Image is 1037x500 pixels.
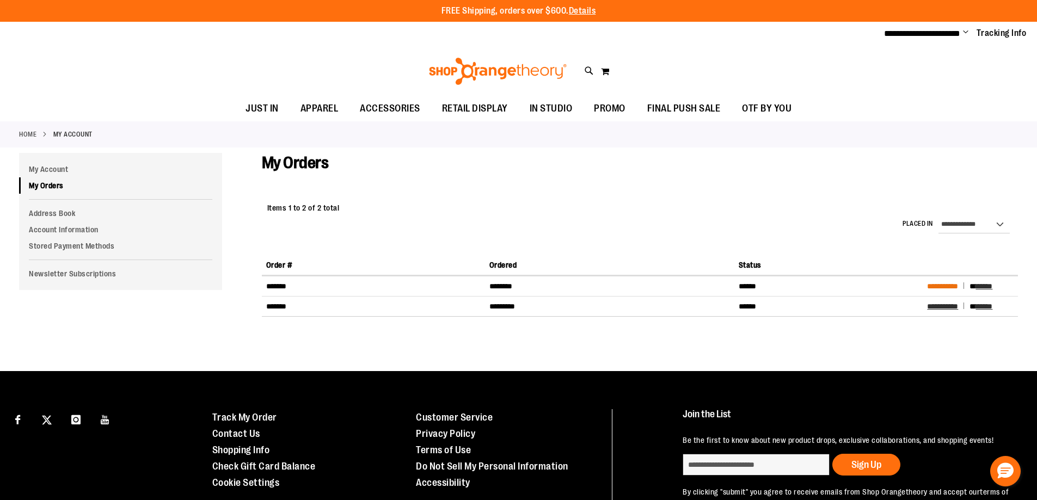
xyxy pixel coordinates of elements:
[583,96,636,121] a: PROMO
[235,96,290,121] a: JUST IN
[19,238,222,254] a: Stored Payment Methods
[431,96,519,121] a: RETAIL DISPLAY
[416,445,471,455] a: Terms of Use
[349,96,431,121] a: ACCESSORIES
[647,96,721,121] span: FINAL PUSH SALE
[636,96,732,121] a: FINAL PUSH SALE
[42,415,52,425] img: Twitter
[485,255,734,275] th: Ordered
[851,459,881,470] span: Sign Up
[832,454,900,476] button: Sign Up
[427,58,568,85] img: Shop Orangetheory
[442,96,508,121] span: RETAIL DISPLAY
[963,28,968,39] button: Account menu
[38,409,57,428] a: Visit our X page
[683,435,1012,446] p: Be the first to know about new product drops, exclusive collaborations, and shopping events!
[416,461,568,472] a: Do Not Sell My Personal Information
[66,409,85,428] a: Visit our Instagram page
[734,255,923,275] th: Status
[990,456,1021,486] button: Hello, have a question? Let’s chat.
[594,96,625,121] span: PROMO
[262,153,329,172] span: My Orders
[977,27,1027,39] a: Tracking Info
[212,428,260,439] a: Contact Us
[530,96,573,121] span: IN STUDIO
[416,428,475,439] a: Privacy Policy
[19,129,36,139] a: Home
[212,477,280,488] a: Cookie Settings
[519,96,584,121] a: IN STUDIO
[300,96,339,121] span: APPAREL
[96,409,115,428] a: Visit our Youtube page
[569,6,596,16] a: Details
[683,454,830,476] input: enter email
[212,445,270,455] a: Shopping Info
[416,477,470,488] a: Accessibility
[8,409,27,428] a: Visit our Facebook page
[683,409,1012,429] h4: Join the List
[903,219,933,229] label: Placed in
[290,96,349,121] a: APPAREL
[267,203,340,212] span: Items 1 to 2 of 2 total
[212,412,277,423] a: Track My Order
[19,161,222,177] a: My Account
[262,255,485,275] th: Order #
[742,96,791,121] span: OTF BY YOU
[360,96,420,121] span: ACCESSORIES
[441,5,596,17] p: FREE Shipping, orders over $600.
[19,205,222,221] a: Address Book
[53,129,93,139] strong: My Account
[731,96,802,121] a: OTF BY YOU
[246,96,279,121] span: JUST IN
[19,221,222,238] a: Account Information
[19,177,222,194] a: My Orders
[19,266,222,282] a: Newsletter Subscriptions
[212,461,316,472] a: Check Gift Card Balance
[416,412,493,423] a: Customer Service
